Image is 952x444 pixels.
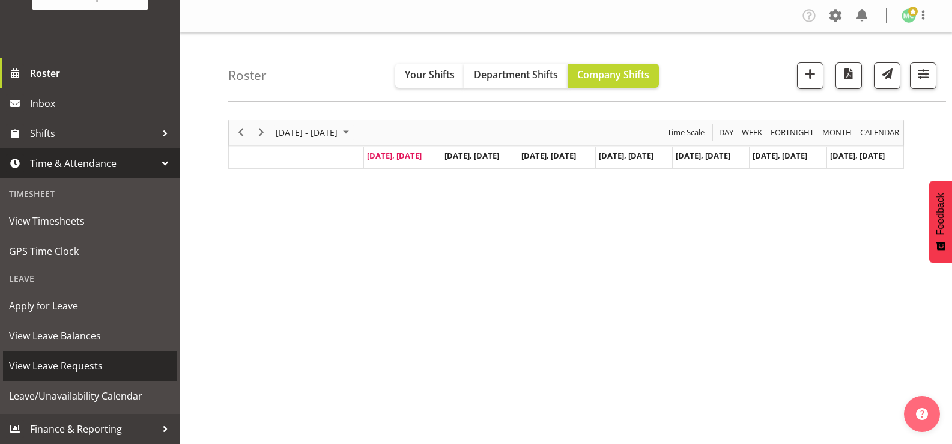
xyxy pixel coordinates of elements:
[30,154,156,172] span: Time & Attendance
[405,68,455,81] span: Your Shifts
[3,236,177,266] a: GPS Time Clock
[9,387,171,405] span: Leave/Unavailability Calendar
[30,420,156,438] span: Finance & Reporting
[3,266,177,291] div: Leave
[3,351,177,381] a: View Leave Requests
[464,64,568,88] button: Department Shifts
[3,321,177,351] a: View Leave Balances
[9,297,171,315] span: Apply for Leave
[30,94,174,112] span: Inbox
[9,357,171,375] span: View Leave Requests
[577,68,649,81] span: Company Shifts
[9,327,171,345] span: View Leave Balances
[3,206,177,236] a: View Timesheets
[30,64,174,82] span: Roster
[910,62,936,89] button: Filter Shifts
[874,62,900,89] button: Send a list of all shifts for the selected filtered period to all rostered employees.
[3,381,177,411] a: Leave/Unavailability Calendar
[797,62,823,89] button: Add a new shift
[916,408,928,420] img: help-xxl-2.png
[935,193,946,235] span: Feedback
[3,181,177,206] div: Timesheet
[929,181,952,263] button: Feedback - Show survey
[902,8,916,23] img: melissa-cowen2635.jpg
[228,68,267,82] h4: Roster
[568,64,659,88] button: Company Shifts
[9,212,171,230] span: View Timesheets
[835,62,862,89] button: Download a PDF of the roster according to the set date range.
[474,68,558,81] span: Department Shifts
[395,64,464,88] button: Your Shifts
[30,124,156,142] span: Shifts
[3,291,177,321] a: Apply for Leave
[9,242,171,260] span: GPS Time Clock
